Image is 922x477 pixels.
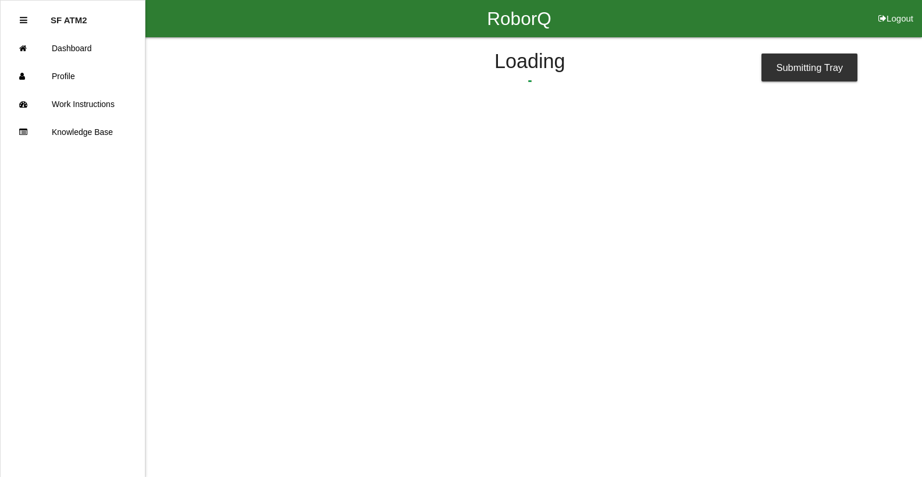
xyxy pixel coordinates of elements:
a: Work Instructions [1,90,145,118]
a: Profile [1,62,145,90]
a: Knowledge Base [1,118,145,146]
div: Submitting Tray [761,54,857,81]
div: Close [20,6,27,34]
a: Dashboard [1,34,145,62]
h4: Loading [175,51,885,73]
p: SF ATM2 [51,6,87,25]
